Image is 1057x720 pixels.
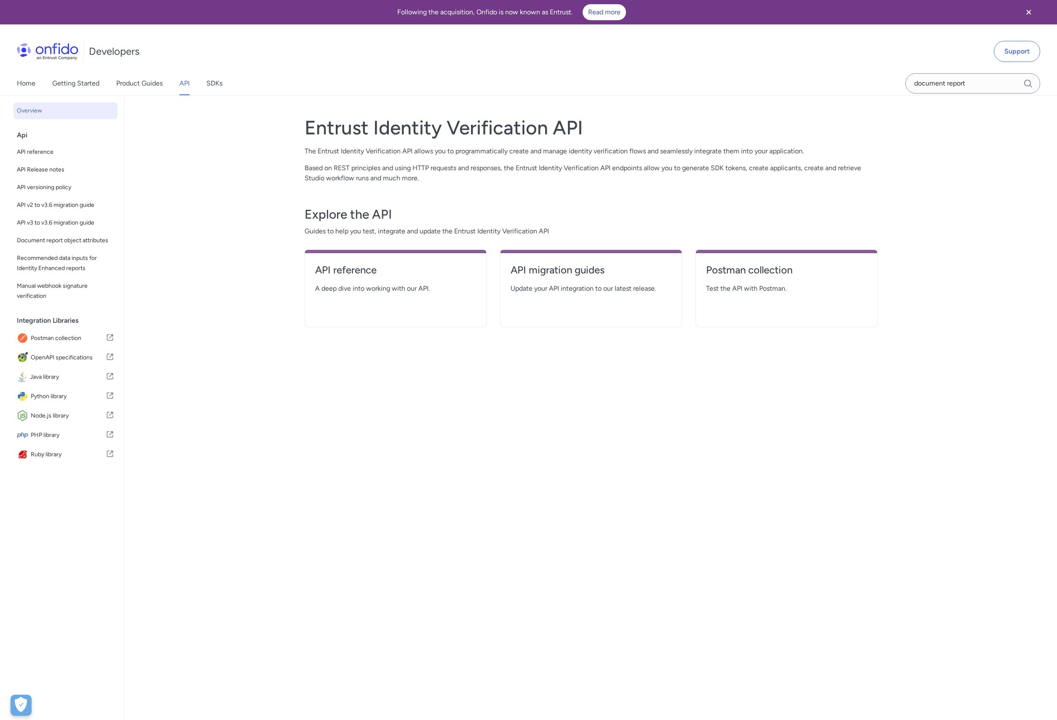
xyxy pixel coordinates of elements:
img: Onfido Logo [17,43,78,60]
h1: Entrust Identity Verification API [305,116,878,139]
span: API versioning policy [17,182,114,193]
div: Api [17,127,121,144]
a: IconPostman collectionPostman collection [13,329,118,348]
a: Overview [13,102,118,119]
p: The Entrust Identity Verification API allows you to programmatically create and manage identity v... [305,146,878,156]
h3: Explore the API [305,206,878,223]
div: Cookie Preferences [11,695,32,716]
a: IconPython libraryPython library [13,387,118,406]
span: Update your API integration to our latest release. [511,284,672,294]
a: Getting Started [52,72,99,95]
a: Support [994,41,1040,62]
span: Guides to help you test, integrate and update the Entrust Identity Verification API [305,226,878,236]
div: Integration Libraries [17,312,121,329]
a: API v3 to v3.6 migration guide [13,214,118,231]
a: API Release notes [13,161,118,178]
span: Manual webhook signature verification [17,281,114,301]
a: Read more [583,4,626,20]
span: Recommended data inputs for Identity Enhanced reports [17,253,114,273]
a: Document report object attributes [13,232,118,249]
a: API reference [13,144,118,161]
span: API v3 to v3.6 migration guide [17,218,114,228]
button: Close banner [1013,2,1044,23]
span: API v2 to v3.6 migration guide [17,200,114,210]
span: Document report object attributes [17,236,114,246]
button: Open Preferences [11,695,32,716]
a: IconOpenAPI specificationsOpenAPI specifications [13,348,118,367]
img: IconJava library [17,371,30,383]
h4: API reference [315,263,476,277]
input: Onfido search input field [905,73,1040,94]
svg: Close banner [1024,7,1034,17]
span: API Release notes [17,165,114,175]
a: IconRuby libraryRuby library [13,445,118,464]
a: API versioning policy [13,179,118,196]
span: Python library [31,391,106,402]
a: IconJava libraryJava library [13,368,118,386]
a: API reference [315,263,476,284]
span: PHP library [31,429,106,441]
h4: Postman collection [706,263,867,277]
img: IconOpenAPI specifications [17,352,31,364]
a: API v2 to v3.6 migration guide [13,197,118,214]
img: IconPython library [17,391,31,402]
span: Postman collection [31,332,106,344]
img: IconPHP library [17,429,31,441]
span: Ruby library [31,449,106,460]
a: IconPHP libraryPHP library [13,426,118,444]
img: IconNode.js library [17,410,31,422]
img: IconPostman collection [17,332,31,344]
span: Test the API with Postman. [706,284,867,294]
a: Postman collection [706,263,867,284]
a: SDKs [206,72,222,95]
span: A deep dive into working with our API. [315,284,476,294]
span: OpenAPI specifications [31,352,106,364]
a: IconNode.js libraryNode.js library [13,407,118,425]
span: API reference [17,147,114,157]
p: Based on REST principles and using HTTP requests and responses, the Entrust Identity Verification... [305,163,878,183]
a: API migration guides [511,263,672,284]
a: Recommended data inputs for Identity Enhanced reports [13,250,118,277]
a: Manual webhook signature verification [13,278,118,305]
span: Node.js library [31,410,106,422]
a: API [179,72,190,95]
span: Overview [17,106,114,116]
a: Home [17,72,35,95]
div: Following the acquisition, Onfido is now known as Entrust. [10,4,1013,20]
h1: Developers [89,45,139,58]
span: Java library [30,371,106,383]
a: Product Guides [116,72,163,95]
h4: API migration guides [511,263,672,277]
img: IconRuby library [17,449,31,460]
